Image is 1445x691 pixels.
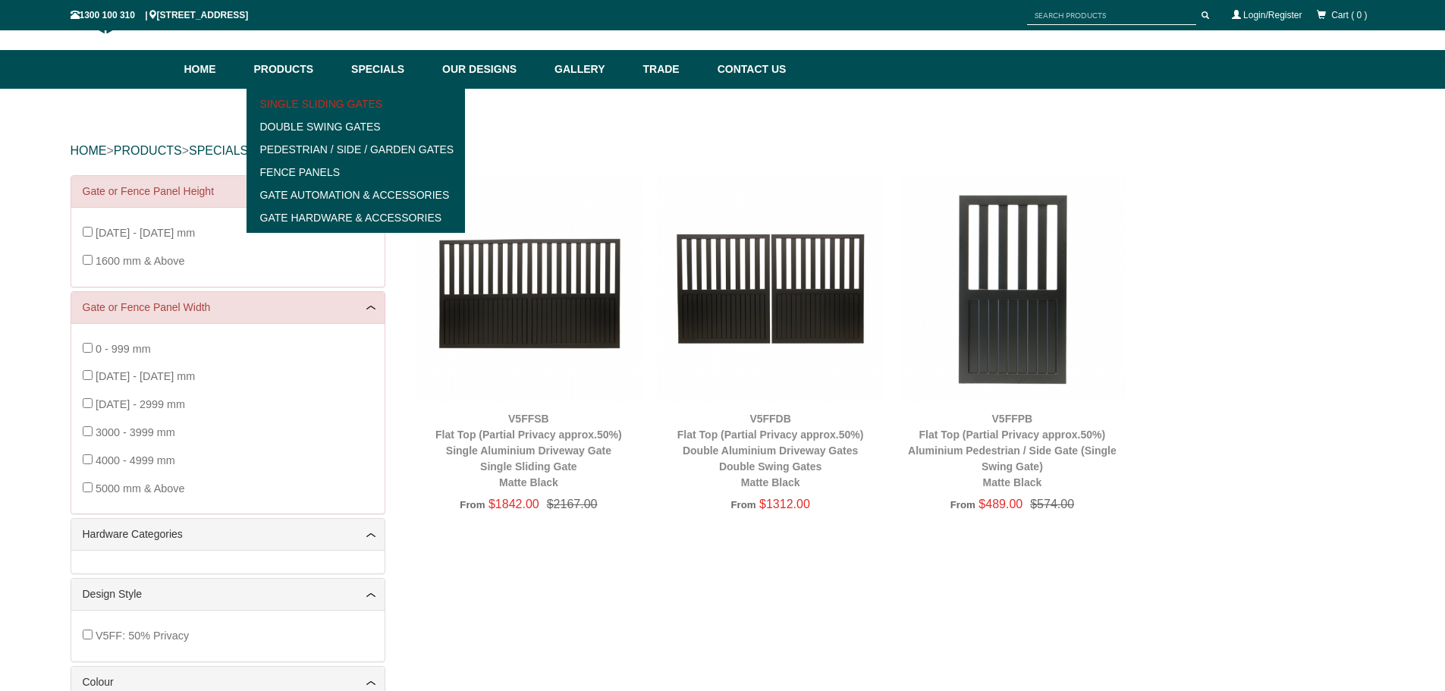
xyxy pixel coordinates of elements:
iframe: LiveChat chat widget [1142,285,1445,638]
img: V5FFSB - Flat Top (Partial Privacy approx.50%) - Single Aluminium Driveway Gate - Single Sliding ... [416,175,642,402]
span: From [950,499,975,510]
span: 1300 100 310 | [STREET_ADDRESS] [71,10,249,20]
a: Hardware Categories [83,526,373,542]
div: > > [71,127,1375,175]
a: SPECIALS [189,144,248,157]
span: 1600 mm & Above [96,255,185,267]
a: V5FFSBFlat Top (Partial Privacy approx.50%)Single Aluminium Driveway GateSingle Sliding GateMatte... [435,413,622,488]
a: Fence Panels [251,161,461,184]
a: Gallery [547,50,635,89]
a: Gate Automation & Accessories [251,184,461,206]
a: HOME [71,144,107,157]
span: $574.00 [1022,498,1074,510]
span: $1842.00 [488,498,539,510]
span: [DATE] - [DATE] mm [96,227,195,239]
span: V5FF: 50% Privacy [96,630,189,642]
span: 3000 - 3999 mm [96,426,175,438]
span: From [460,499,485,510]
a: Gate Hardware & Accessories [251,206,461,229]
span: 5000 mm & Above [96,482,185,495]
a: V5FFDBFlat Top (Partial Privacy approx.50%)Double Aluminium Driveway GatesDouble Swing GatesMatte... [677,413,864,488]
a: Login/Register [1243,10,1302,20]
span: 0 - 999 mm [96,343,151,355]
a: Our Designs [435,50,547,89]
a: Single Sliding Gates [251,93,461,115]
a: Specials [344,50,435,89]
span: [DATE] - [DATE] mm [96,370,195,382]
img: V5FFDB - Flat Top (Partial Privacy approx.50%) - Double Aluminium Driveway Gates - Double Swing G... [657,175,884,402]
span: $2167.00 [539,498,598,510]
a: PRODUCTS [114,144,182,157]
a: Trade [635,50,709,89]
a: Contact Us [710,50,787,89]
a: Gate or Fence Panel Width [83,300,373,316]
a: Double Swing Gates [251,115,461,138]
img: V5FFPB - Flat Top (Partial Privacy approx.50%) - Aluminium Pedestrian / Side Gate (Single Swing G... [899,175,1126,402]
span: 4000 - 4999 mm [96,454,175,466]
span: Cart ( 0 ) [1331,10,1367,20]
span: $1312.00 [759,498,810,510]
a: Pedestrian / Side / Garden Gates [251,138,461,161]
a: Gate or Fence Panel Height [83,184,373,199]
input: SEARCH PRODUCTS [1027,6,1196,25]
a: V5FFPBFlat Top (Partial Privacy approx.50%)Aluminium Pedestrian / Side Gate (Single Swing Gate)Ma... [908,413,1117,488]
span: [DATE] - 2999 mm [96,398,185,410]
a: Design Style [83,586,373,602]
span: From [730,499,755,510]
span: $489.00 [979,498,1022,510]
a: Colour [83,674,373,690]
a: Home [184,50,247,89]
a: Products [247,50,344,89]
